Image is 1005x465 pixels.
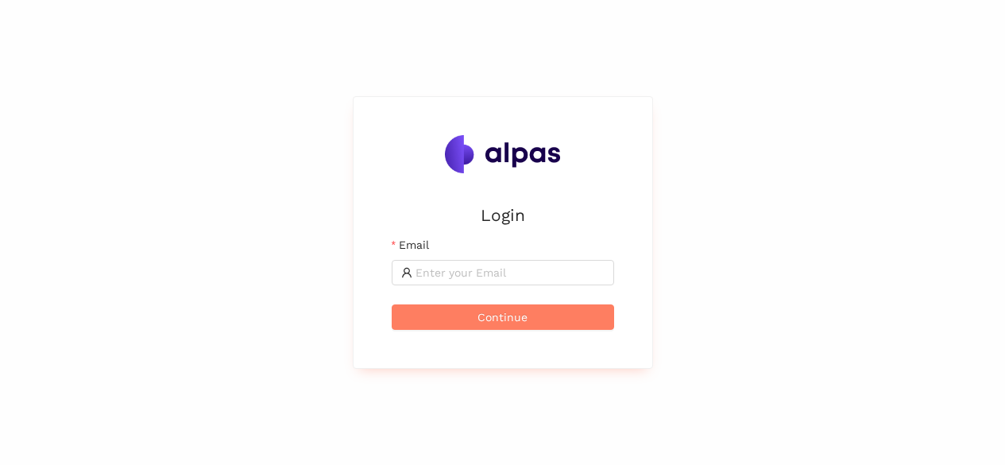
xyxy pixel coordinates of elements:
[401,267,412,278] span: user
[392,304,614,330] button: Continue
[392,202,614,228] h2: Login
[477,308,528,326] span: Continue
[445,135,561,173] img: Alpas.ai Logo
[416,264,605,281] input: Email
[392,236,429,254] label: Email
